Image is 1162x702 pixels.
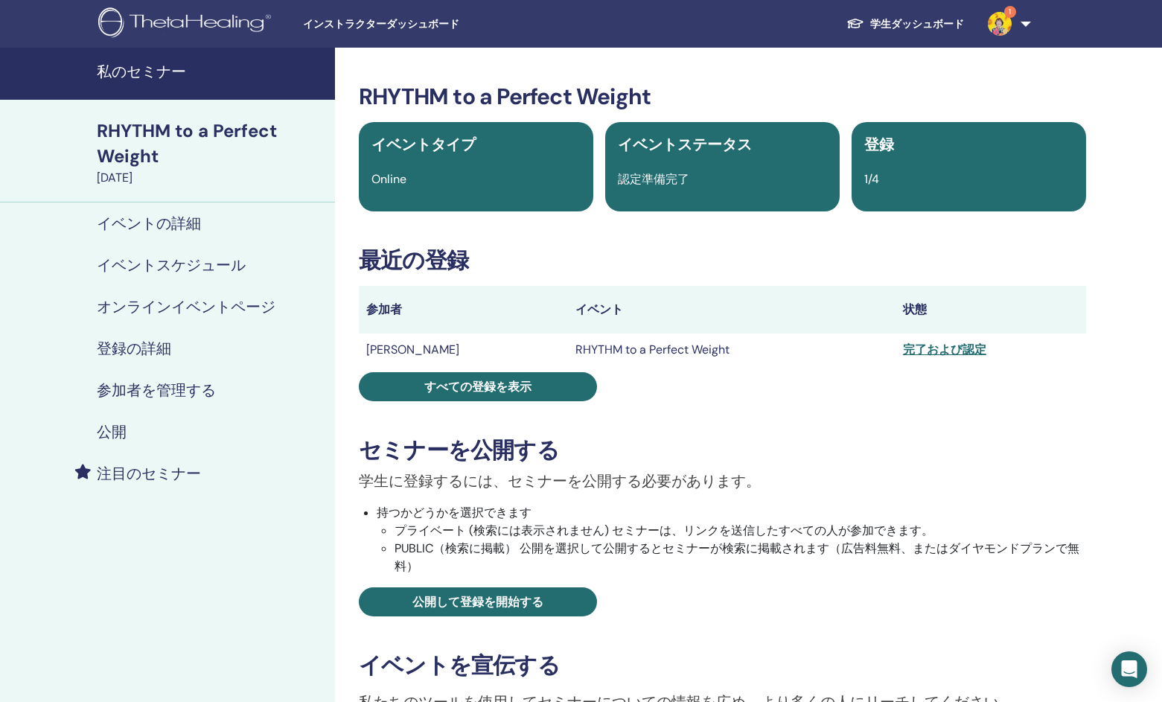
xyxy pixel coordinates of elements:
td: [PERSON_NAME] [359,334,568,366]
th: 参加者 [359,286,568,334]
span: 認定準備完了 [618,171,689,187]
span: 登録 [864,135,894,154]
p: 学生に登録するには、セミナーを公開する必要があります。 [359,470,1086,492]
span: Online [371,171,406,187]
div: [DATE] [97,169,326,187]
h4: イベントの詳細 [97,214,201,232]
h4: 参加者を管理する [97,381,216,399]
li: プライベート (検索には表示されません) セミナーは、リンクを送信したすべての人が参加できます。 [395,522,1086,540]
span: インストラクターダッシュボード [303,16,526,32]
a: 公開して登録を開始する [359,587,597,616]
img: logo.png [98,7,276,41]
li: PUBLIC（検索に掲載） 公開を選択して公開するとセミナーが検索に掲載されます（広告料無料、またはダイヤモンドプランで無料） [395,540,1086,575]
h3: RHYTHM to a Perfect Weight [359,83,1086,110]
h4: オンラインイベントページ [97,298,275,316]
div: 完了および認定 [903,341,1079,359]
li: 持つかどうかを選択できます [377,504,1086,575]
h4: 公開 [97,423,127,441]
h4: 注目のセミナー [97,465,201,482]
img: default.jpg [988,12,1012,36]
div: Open Intercom Messenger [1111,651,1147,687]
th: イベント [568,286,896,334]
a: 学生ダッシュボード [834,10,976,38]
span: 1 [1004,6,1016,18]
span: すべての登録を表示 [424,379,531,395]
h4: 登録の詳細 [97,339,171,357]
th: 状態 [896,286,1086,334]
h3: セミナーを公開する [359,437,1086,464]
span: 1/4 [864,171,879,187]
img: graduation-cap-white.svg [846,17,864,30]
h4: イベントスケジュール [97,256,246,274]
span: イベントステータス [618,135,752,154]
span: イベントタイプ [371,135,476,154]
h4: 私のセミナー [97,63,326,80]
td: RHYTHM to a Perfect Weight [568,334,896,366]
a: すべての登録を表示 [359,372,597,401]
span: 公開して登録を開始する [412,594,543,610]
a: RHYTHM to a Perfect Weight[DATE] [88,118,335,187]
h3: イベントを宣伝する [359,652,1086,679]
div: RHYTHM to a Perfect Weight [97,118,326,169]
h3: 最近の登録 [359,247,1086,274]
